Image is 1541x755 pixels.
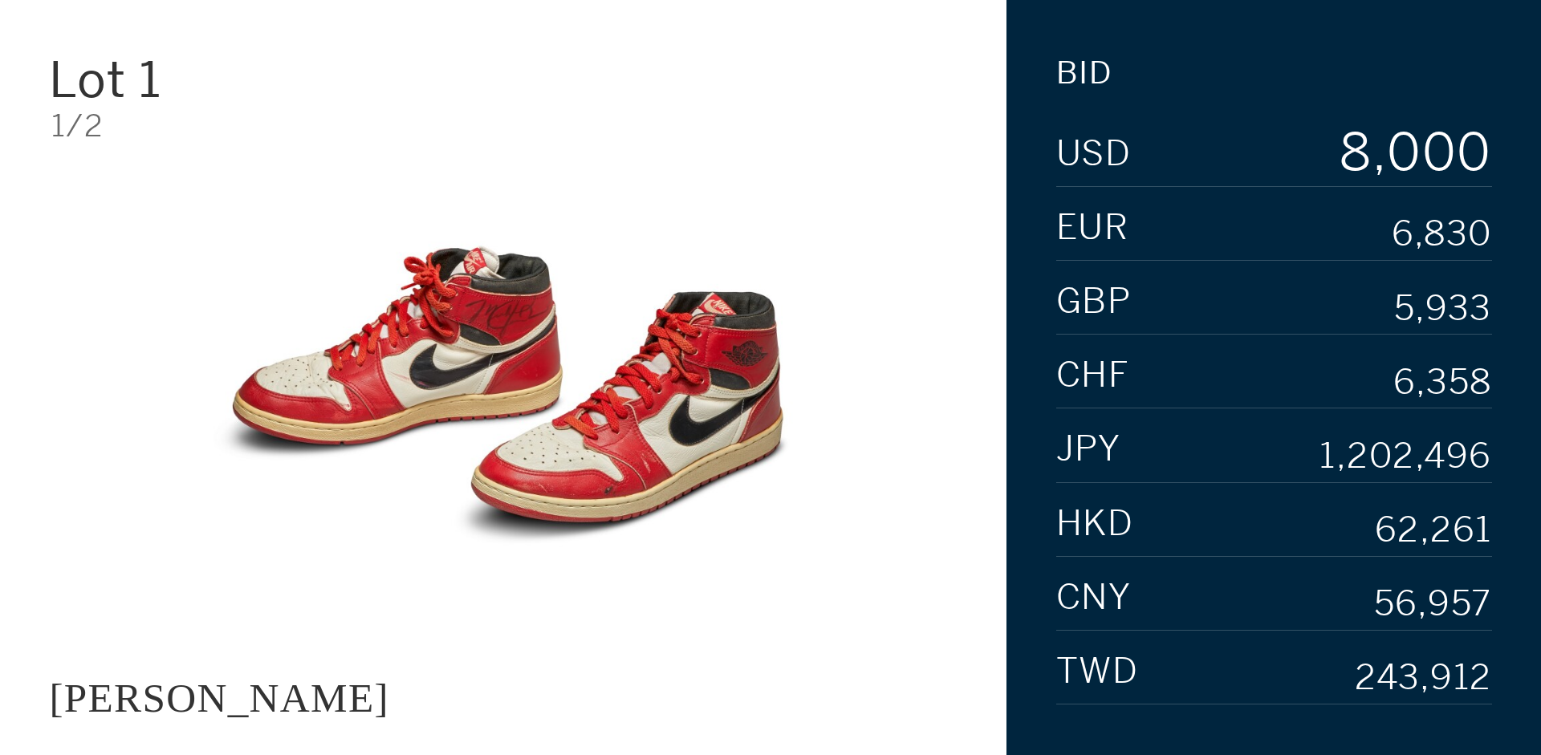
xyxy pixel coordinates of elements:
[1056,284,1132,319] span: GBP
[1375,513,1492,548] div: 62,261
[1056,432,1121,467] span: JPY
[1337,178,1372,229] div: 9
[51,111,958,141] div: 1/2
[1393,365,1492,400] div: 6,358
[161,166,846,623] img: JACQUES MAJORELLE
[1392,217,1492,253] div: 6,830
[1355,661,1492,696] div: 243,912
[1056,136,1132,172] span: USD
[1374,587,1492,623] div: 56,957
[1056,210,1129,246] span: EUR
[1422,127,1458,178] div: 0
[1056,580,1132,615] span: CNY
[1387,127,1422,178] div: 0
[1056,358,1130,393] span: CHF
[1337,127,1372,178] div: 8
[1056,506,1134,542] span: HKD
[1056,654,1139,689] span: TWD
[49,55,352,104] div: Lot 1
[49,675,388,720] div: [PERSON_NAME]
[1394,291,1492,327] div: 5,933
[1056,58,1112,88] div: Bid
[1319,439,1492,474] div: 1,202,496
[1457,127,1492,178] div: 0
